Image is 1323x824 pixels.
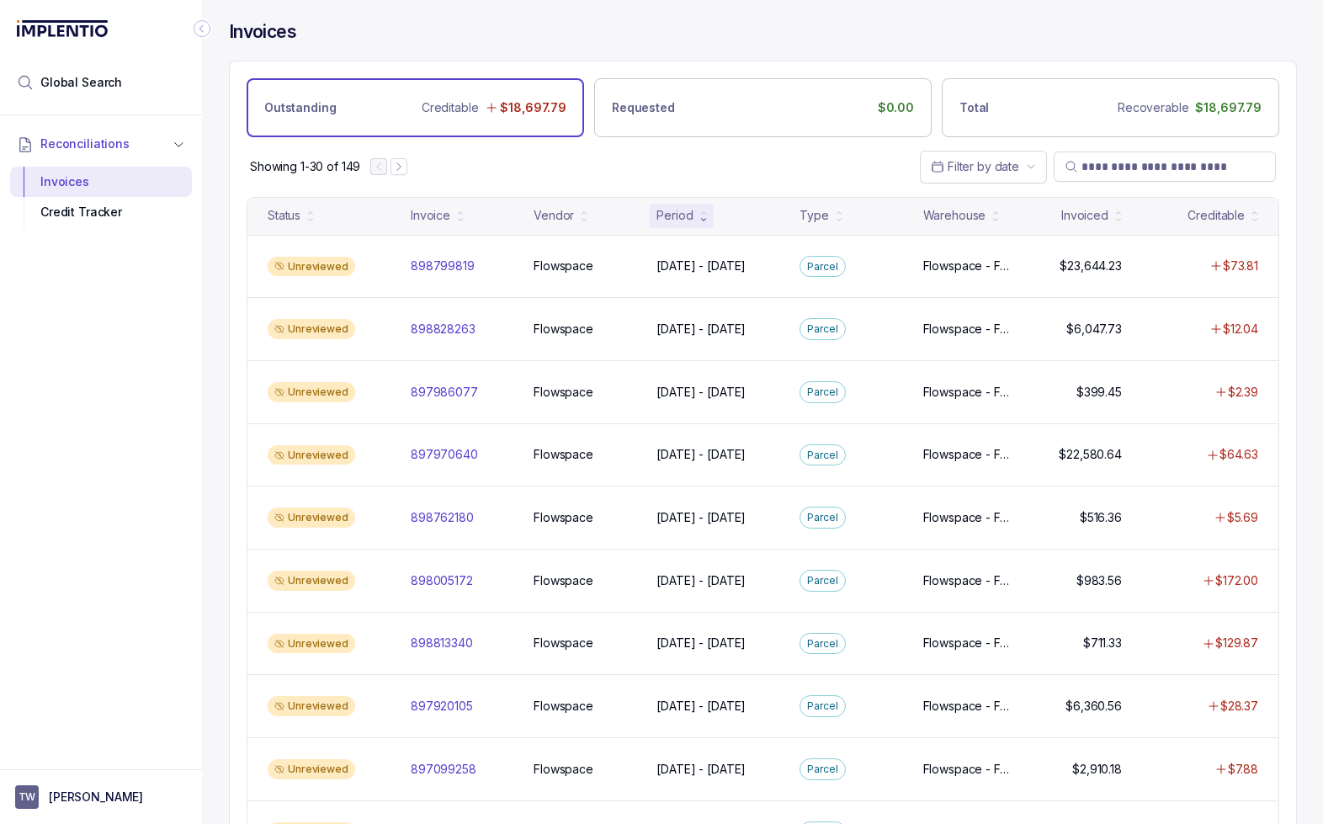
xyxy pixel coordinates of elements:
[1188,207,1245,224] div: Creditable
[1215,635,1258,651] p: $129.87
[1080,509,1122,526] p: $516.36
[534,207,574,224] div: Vendor
[656,509,746,526] p: [DATE] - [DATE]
[920,151,1047,183] button: Date Range Picker
[807,509,837,526] p: Parcel
[1076,572,1122,589] p: $983.56
[923,207,986,224] div: Warehouse
[1060,258,1122,274] p: $23,644.23
[656,446,746,463] p: [DATE] - [DATE]
[534,761,593,778] p: Flowspace
[807,258,837,275] p: Parcel
[1219,446,1258,463] p: $64.63
[1065,698,1122,715] p: $6,360.56
[807,572,837,589] p: Parcel
[268,696,355,716] div: Unreviewed
[534,635,593,651] p: Flowspace
[923,446,1012,463] p: Flowspace - Fedex
[948,159,1019,173] span: Filter by date
[268,508,355,528] div: Unreviewed
[1066,321,1122,338] p: $6,047.73
[268,445,355,465] div: Unreviewed
[959,99,989,116] p: Total
[656,207,693,224] div: Period
[923,258,1012,274] p: Flowspace - Fedex
[534,384,593,401] p: Flowspace
[411,698,473,715] p: 897920105
[923,698,1012,715] p: Flowspace - Fedex
[923,384,1012,401] p: Flowspace - Fedex
[534,698,593,715] p: Flowspace
[534,321,593,338] p: Flowspace
[807,447,837,464] p: Parcel
[411,321,476,338] p: 898828263
[656,384,746,401] p: [DATE] - [DATE]
[1072,761,1122,778] p: $2,910.18
[656,698,746,715] p: [DATE] - [DATE]
[656,321,746,338] p: [DATE] - [DATE]
[411,635,473,651] p: 898813340
[656,258,746,274] p: [DATE] - [DATE]
[534,446,593,463] p: Flowspace
[1223,258,1258,274] p: $73.81
[250,158,360,175] div: Remaining page entries
[10,125,192,162] button: Reconciliations
[229,20,296,44] h4: Invoices
[1215,572,1258,589] p: $172.00
[656,761,746,778] p: [DATE] - [DATE]
[1228,384,1258,401] p: $2.39
[878,99,914,116] p: $0.00
[1059,446,1122,463] p: $22,580.64
[411,761,476,778] p: 897099258
[1223,321,1258,338] p: $12.04
[923,572,1012,589] p: Flowspace - Fedex
[800,207,828,224] div: Type
[1228,761,1258,778] p: $7.88
[268,382,355,402] div: Unreviewed
[1118,99,1188,116] p: Recoverable
[1061,207,1108,224] div: Invoiced
[422,99,479,116] p: Creditable
[1076,384,1122,401] p: $399.45
[40,136,130,152] span: Reconciliations
[612,99,675,116] p: Requested
[268,634,355,654] div: Unreviewed
[1195,99,1262,116] p: $18,697.79
[10,163,192,231] div: Reconciliations
[15,785,39,809] span: User initials
[268,319,355,339] div: Unreviewed
[1083,635,1122,651] p: $711.33
[24,167,178,197] div: Invoices
[411,207,450,224] div: Invoice
[500,99,566,116] p: $18,697.79
[264,99,336,116] p: Outstanding
[15,785,187,809] button: User initials[PERSON_NAME]
[807,698,837,715] p: Parcel
[268,571,355,591] div: Unreviewed
[268,759,355,779] div: Unreviewed
[923,635,1012,651] p: Flowspace - Fedex
[807,321,837,338] p: Parcel
[807,635,837,652] p: Parcel
[192,19,212,39] div: Collapse Icon
[411,258,475,274] p: 898799819
[1227,509,1258,526] p: $5.69
[268,257,355,277] div: Unreviewed
[656,635,746,651] p: [DATE] - [DATE]
[250,158,360,175] p: Showing 1-30 of 149
[411,446,478,463] p: 897970640
[411,509,474,526] p: 898762180
[656,572,746,589] p: [DATE] - [DATE]
[411,572,473,589] p: 898005172
[268,207,300,224] div: Status
[807,384,837,401] p: Parcel
[24,197,178,227] div: Credit Tracker
[534,509,593,526] p: Flowspace
[931,158,1019,175] search: Date Range Picker
[807,761,837,778] p: Parcel
[411,384,478,401] p: 897986077
[923,509,1012,526] p: Flowspace - Fedex
[923,321,1012,338] p: Flowspace - Fedex
[534,572,593,589] p: Flowspace
[923,761,1012,778] p: Flowspace - Fedex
